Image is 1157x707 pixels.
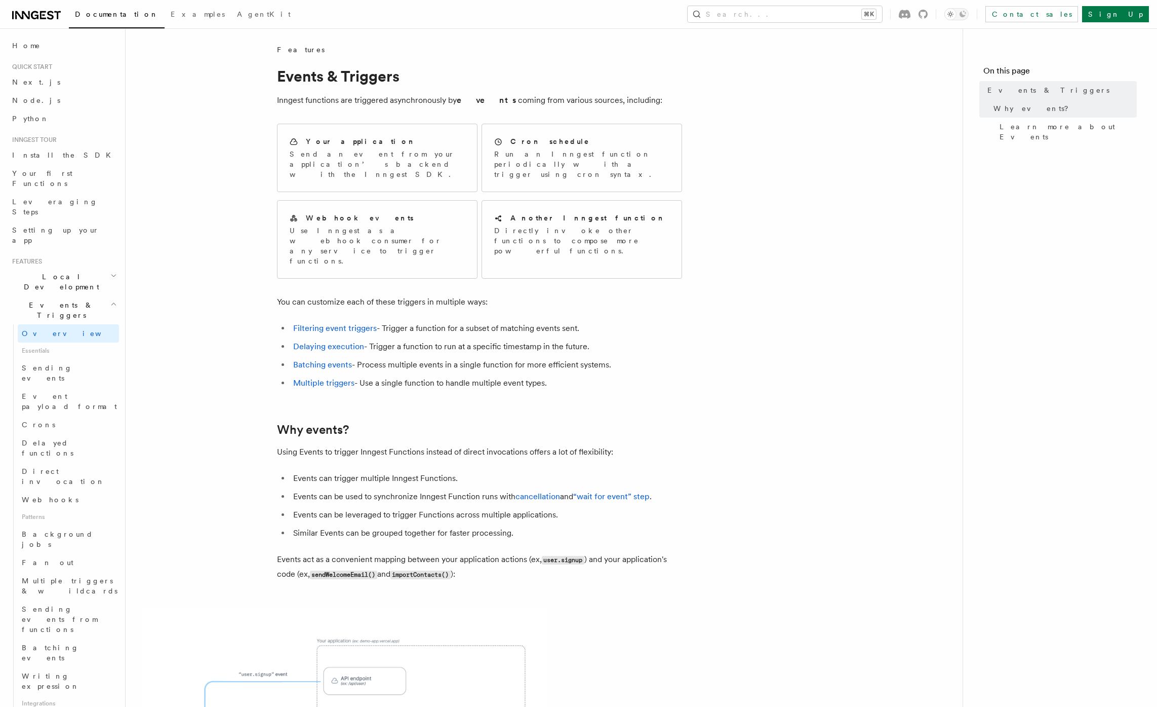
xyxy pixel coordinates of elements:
span: Essentials [18,343,119,359]
h2: Cron schedule [510,136,590,146]
kbd: ⌘K [862,9,876,19]
a: Cron scheduleRun an Inngest function periodically with a trigger using cron syntax. [482,124,682,192]
span: Features [277,45,325,55]
li: Similar Events can be grouped together for faster processing. [290,526,682,540]
span: Background jobs [22,530,93,548]
a: Multiple triggers & wildcards [18,572,119,600]
span: Fan out [22,559,73,567]
span: Node.js [12,96,60,104]
span: Next.js [12,78,60,86]
a: Sending events from functions [18,600,119,639]
span: Local Development [8,272,110,292]
strong: events [457,95,518,105]
a: Delaying execution [293,342,364,351]
li: Events can be used to synchronize Inngest Function runs with and . [290,490,682,504]
a: Sending events [18,359,119,387]
a: Contact sales [985,6,1078,22]
a: Filtering event triggers [293,323,377,333]
li: - Trigger a function for a subset of matching events sent. [290,321,682,336]
a: Leveraging Steps [8,193,119,221]
a: Examples [165,3,231,27]
li: - Use a single function to handle multiple event types. [290,376,682,390]
button: Events & Triggers [8,296,119,324]
a: Batching events [293,360,352,369]
span: Sending events [22,364,72,382]
span: Event payload format [22,392,117,411]
a: Multiple triggers [293,378,354,388]
span: Patterns [18,509,119,525]
p: Directly invoke other functions to compose more powerful functions. [494,226,669,256]
span: Leveraging Steps [12,198,98,216]
span: Install the SDK [12,151,117,159]
button: Toggle dark mode [944,8,969,20]
span: Direct invocation [22,467,105,486]
span: Events & Triggers [8,300,110,320]
a: AgentKit [231,3,297,27]
a: Writing expression [18,667,119,695]
span: Crons [22,421,55,429]
a: Another Inngest functionDirectly invoke other functions to compose more powerful functions. [482,200,682,279]
code: importContacts() [390,571,451,579]
a: Learn more about Events [995,118,1137,146]
a: Your first Functions [8,164,119,193]
a: Delayed functions [18,434,119,462]
li: - Process multiple events in a single function for more efficient systems. [290,358,682,372]
p: Using Events to trigger Inngest Functions instead of direct invocations offers a lot of flexibility: [277,445,682,459]
p: Run an Inngest function periodically with a trigger using cron syntax. [494,149,669,179]
code: sendWelcomeEmail() [310,571,377,579]
p: Events act as a convenient mapping between your application actions (ex, ) and your application's... [277,552,682,582]
p: You can customize each of these triggers in multiple ways: [277,295,682,309]
a: Webhooks [18,491,119,509]
span: Your first Functions [12,169,72,188]
span: Python [12,115,49,123]
h1: Events & Triggers [277,67,682,85]
span: Why events? [993,103,1075,114]
a: Events & Triggers [983,81,1137,99]
span: Events & Triggers [987,85,1109,95]
a: Node.js [8,91,119,109]
a: Batching events [18,639,119,667]
a: cancellation [515,492,560,501]
span: Overview [22,329,126,338]
span: Documentation [75,10,158,18]
span: Home [12,41,41,51]
span: Batching events [22,644,79,662]
a: Home [8,36,119,55]
a: Setting up your app [8,221,119,249]
a: “wait for event” step [573,492,650,501]
span: AgentKit [237,10,291,18]
a: Fan out [18,553,119,572]
li: Events can be leveraged to trigger Functions across multiple applications. [290,508,682,522]
span: Learn more about Events [1000,122,1137,142]
span: Multiple triggers & wildcards [22,577,117,595]
button: Local Development [8,268,119,296]
a: Overview [18,324,119,343]
span: Inngest tour [8,136,57,144]
a: Python [8,109,119,128]
a: Why events? [277,423,349,437]
a: Sign Up [1082,6,1149,22]
a: Next.js [8,73,119,91]
span: Features [8,257,42,266]
span: Examples [171,10,225,18]
a: Direct invocation [18,462,119,491]
h2: Another Inngest function [510,213,665,223]
a: Background jobs [18,525,119,553]
span: Writing expression [22,672,79,690]
span: Webhooks [22,496,78,504]
a: Documentation [69,3,165,28]
span: Sending events from functions [22,605,97,634]
a: Why events? [989,99,1137,118]
li: Events can trigger multiple Inngest Functions. [290,471,682,486]
h2: Your application [306,136,416,146]
a: Event payload format [18,387,119,416]
a: Crons [18,416,119,434]
p: Inngest functions are triggered asynchronously by coming from various sources, including: [277,93,682,107]
a: Webhook eventsUse Inngest as a webhook consumer for any service to trigger functions. [277,200,477,279]
li: - Trigger a function to run at a specific timestamp in the future. [290,340,682,354]
p: Send an event from your application’s backend with the Inngest SDK. [290,149,465,179]
span: Delayed functions [22,439,73,457]
a: Your applicationSend an event from your application’s backend with the Inngest SDK. [277,124,477,192]
span: Setting up your app [12,226,99,244]
h4: On this page [983,65,1137,81]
